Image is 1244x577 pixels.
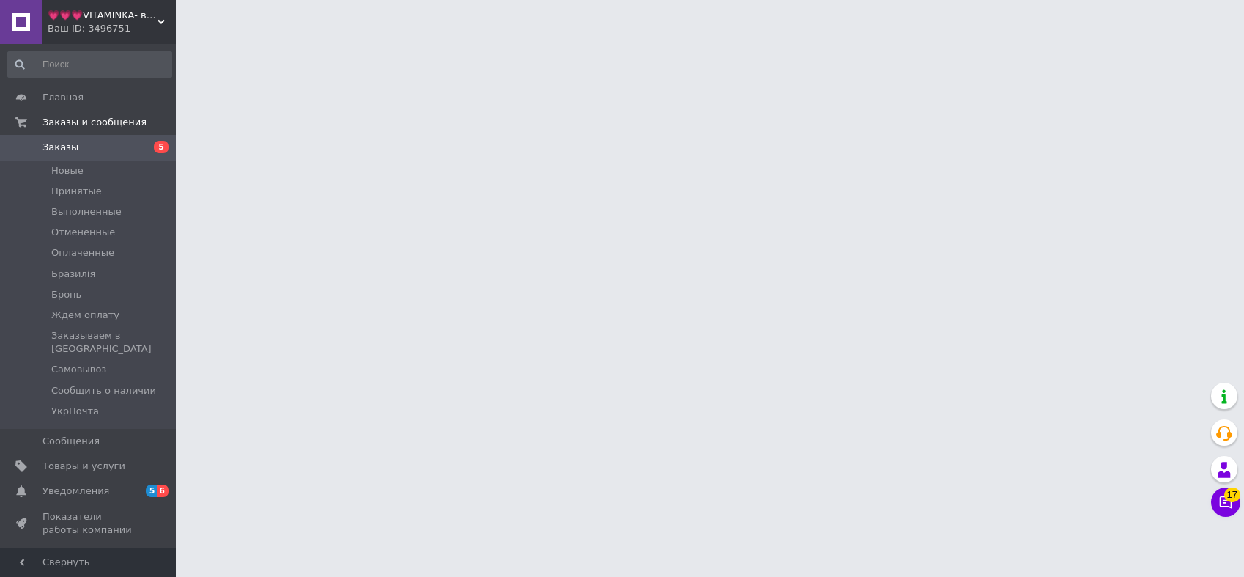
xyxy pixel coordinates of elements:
[51,226,115,239] span: Отмененные
[51,288,81,301] span: Бронь
[51,164,84,177] span: Новые
[154,141,169,153] span: 5
[1211,488,1240,517] button: Чат с покупателем17
[42,141,78,154] span: Заказы
[42,485,109,498] span: Уведомления
[42,460,125,473] span: Товары и услуги
[48,22,176,35] div: Ваш ID: 3496751
[42,435,100,448] span: Сообщения
[42,116,147,129] span: Заказы и сообщения
[51,246,114,260] span: Оплаченные
[42,91,84,104] span: Главная
[51,205,122,218] span: Выполненные
[48,9,158,22] span: 💗💗💗VITAMINKA- витамины из США
[51,185,102,198] span: Принятые
[51,329,171,356] span: Заказываем в [GEOGRAPHIC_DATA]
[51,309,119,322] span: Ждем оплату
[51,405,99,418] span: УкрПочта
[42,510,136,537] span: Показатели работы компании
[51,384,156,397] span: Сообщить о наличии
[7,51,172,78] input: Поиск
[1224,488,1240,502] span: 17
[51,363,106,376] span: Самовывоз
[51,268,95,281] span: Бразилія
[157,485,169,497] span: 6
[146,485,158,497] span: 5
